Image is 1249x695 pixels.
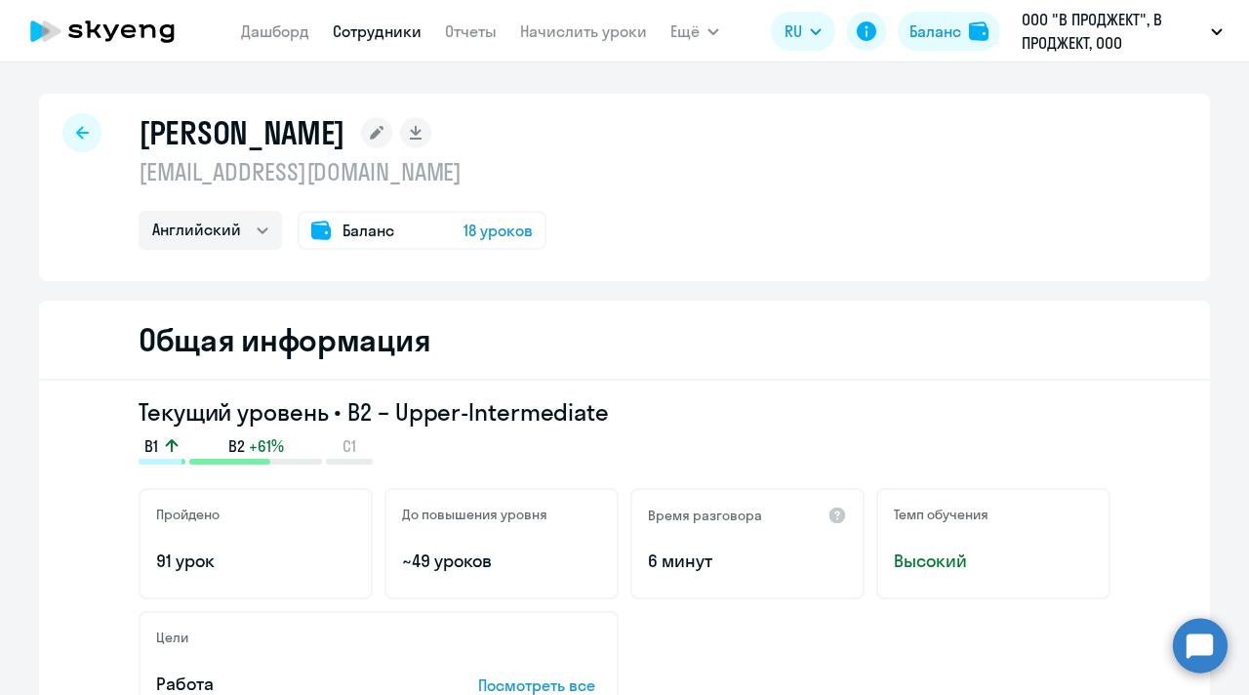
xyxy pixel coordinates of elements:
span: Ещё [670,20,700,43]
button: Ещё [670,12,719,51]
button: RU [771,12,835,51]
span: +61% [249,435,284,457]
p: 91 урок [156,549,355,574]
h5: Время разговора [648,507,762,524]
button: Балансbalance [898,12,1000,51]
span: Баланс [342,219,394,242]
a: Дашборд [241,21,309,41]
h5: Пройдено [156,506,220,523]
h1: [PERSON_NAME] [139,113,345,152]
span: RU [785,20,802,43]
img: balance [969,21,988,41]
h2: Общая информация [139,320,430,359]
h5: До повышения уровня [402,506,547,523]
a: Начислить уроки [520,21,647,41]
span: B1 [144,435,158,457]
p: [EMAIL_ADDRESS][DOMAIN_NAME] [139,156,546,187]
a: Отчеты [445,21,497,41]
span: Высокий [894,549,1093,574]
p: ~49 уроков [402,549,601,574]
span: C1 [342,435,356,457]
div: Баланс [909,20,961,43]
p: 6 минут [648,549,847,574]
a: Сотрудники [333,21,422,41]
span: 18 уроков [463,219,533,242]
h3: Текущий уровень • B2 – Upper-Intermediate [139,396,1110,428]
button: ООО "В ПРОДЖЕКТ", В ПРОДЖЕКТ, ООО [1012,8,1232,55]
h5: Цели [156,629,188,646]
p: ООО "В ПРОДЖЕКТ", В ПРОДЖЕКТ, ООО [1022,8,1203,55]
h5: Темп обучения [894,506,988,523]
span: B2 [228,435,245,457]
